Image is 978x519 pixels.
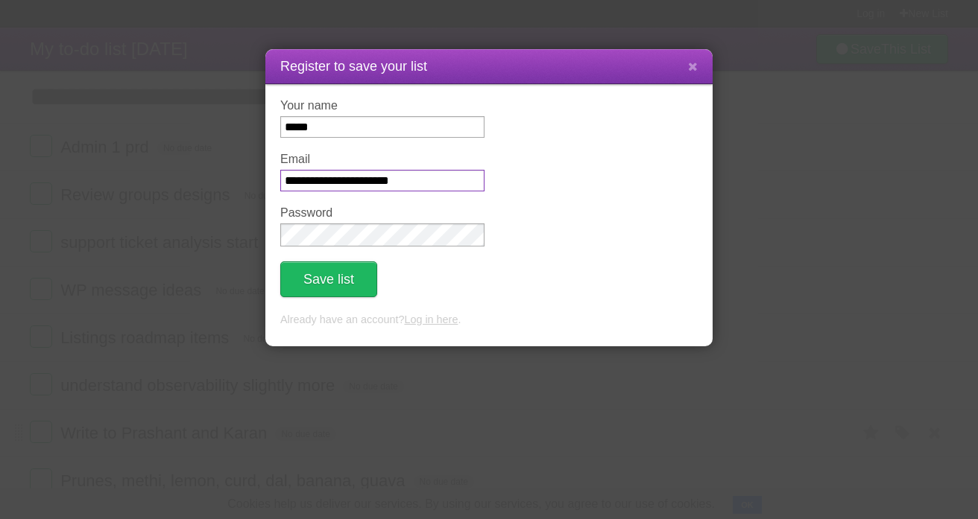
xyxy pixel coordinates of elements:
[280,99,485,112] label: Your name
[280,261,377,297] button: Save list
[280,206,485,220] label: Password
[280,312,698,328] p: Already have an account? .
[404,313,458,325] a: Log in here
[280,153,485,166] label: Email
[280,57,698,77] h1: Register to save your list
